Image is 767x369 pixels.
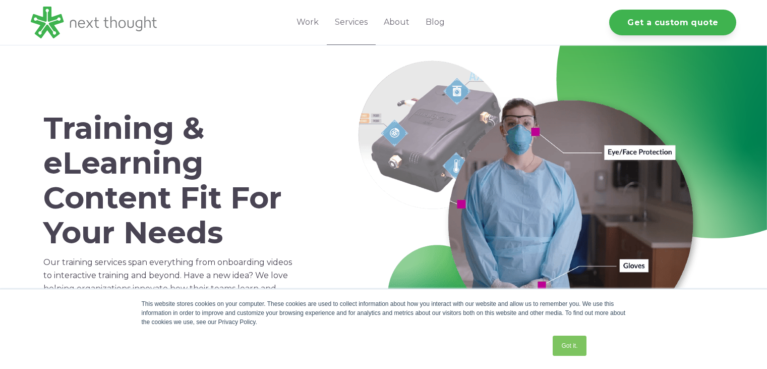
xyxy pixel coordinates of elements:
img: Services [358,61,711,360]
span: Our training services span everything from onboarding videos to interactive training and beyond. ... [43,257,292,306]
span: Training & eLearning Content Fit For Your Needs [43,110,282,251]
div: This website stores cookies on your computer. These cookies are used to collect information about... [142,299,626,327]
a: Got it. [553,336,586,356]
a: Get a custom quote [609,10,736,35]
img: LG - NextThought Logo [31,7,157,38]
